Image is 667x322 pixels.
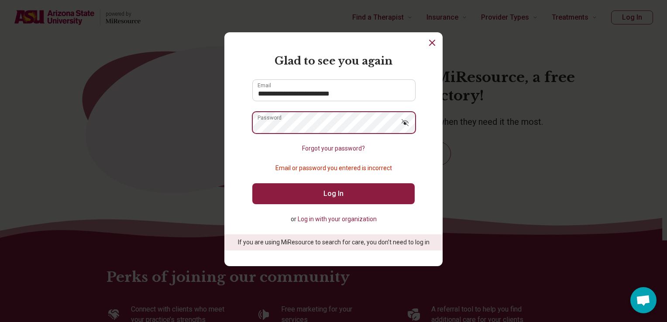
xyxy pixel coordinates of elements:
p: or [252,215,415,224]
label: Password [258,115,282,120]
button: Forgot your password? [302,144,365,153]
p: If you are using MiResource to search for care, you don’t need to log in [237,238,430,247]
button: Show password [395,112,415,133]
button: Dismiss [427,38,437,48]
button: Log In [252,183,415,204]
label: Email [258,83,271,88]
section: Login Dialog [224,32,443,266]
p: Email or password you entered is incorrect [252,164,415,173]
button: Log in with your organization [298,215,377,224]
h2: Glad to see you again [252,53,415,69]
